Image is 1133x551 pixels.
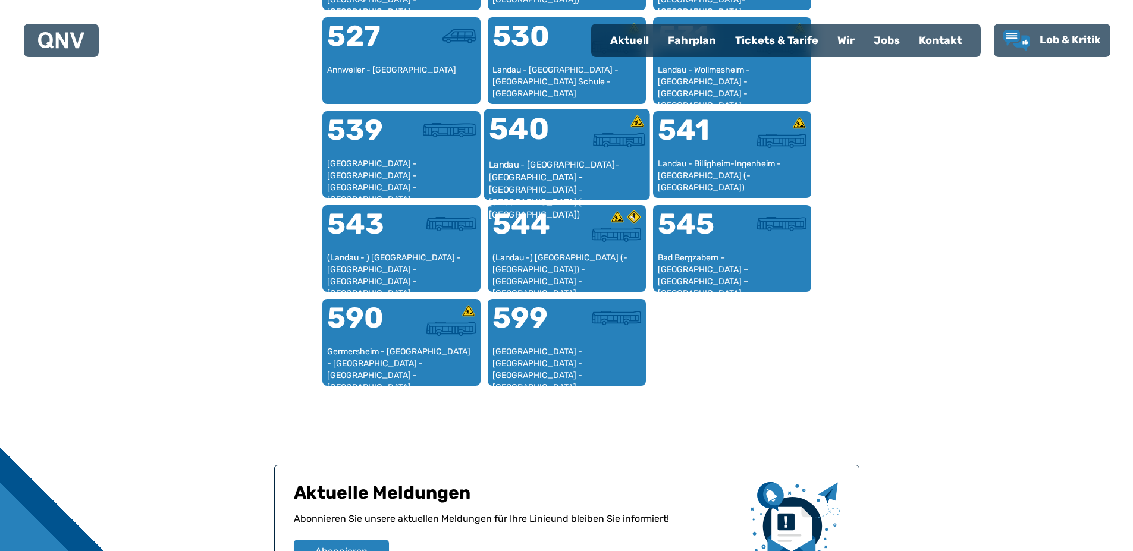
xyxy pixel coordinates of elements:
div: Bad Bergzabern – [GEOGRAPHIC_DATA] – [GEOGRAPHIC_DATA] – [GEOGRAPHIC_DATA] [658,252,806,287]
img: Überlandbus [757,217,806,231]
div: 540 [488,114,566,159]
div: 544 [492,210,567,253]
div: 530 [492,22,567,65]
img: QNV Logo [38,32,84,49]
a: Aktuell [601,25,658,56]
img: Stadtbus [423,123,476,137]
img: Überlandbus [426,322,476,336]
div: 539 [327,116,401,159]
img: Überlandbus [593,133,645,147]
span: Lob & Kritik [1040,33,1101,46]
a: QNV Logo [38,29,84,52]
div: Annweiler - [GEOGRAPHIC_DATA] [327,64,476,99]
img: Kleinbus [442,29,475,43]
div: 543 [327,210,401,253]
img: Überlandbus [426,217,476,231]
img: Überlandbus [592,311,641,325]
div: Germersheim - [GEOGRAPHIC_DATA] - [GEOGRAPHIC_DATA] - [GEOGRAPHIC_DATA] - [GEOGRAPHIC_DATA] - [GE... [327,346,476,381]
a: Fahrplan [658,25,726,56]
div: [GEOGRAPHIC_DATA] - [GEOGRAPHIC_DATA] - [GEOGRAPHIC_DATA] - [GEOGRAPHIC_DATA] - [GEOGRAPHIC_DATA] [492,346,641,381]
a: Wir [828,25,864,56]
div: Landau - Billigheim-Ingenheim - [GEOGRAPHIC_DATA] (- [GEOGRAPHIC_DATA]) [658,158,806,193]
div: 527 [327,22,401,65]
div: (Landau -) [GEOGRAPHIC_DATA] (- [GEOGRAPHIC_DATA]) - [GEOGRAPHIC_DATA] - [GEOGRAPHIC_DATA] [492,252,641,287]
div: 590 [327,304,401,347]
h1: Aktuelle Meldungen [294,482,741,512]
a: Kontakt [909,25,971,56]
img: Überlandbus [592,228,641,242]
div: 531 [658,22,732,65]
div: 545 [658,210,732,253]
a: Lob & Kritik [1003,30,1101,51]
a: Jobs [864,25,909,56]
div: 541 [658,116,732,159]
div: 599 [492,304,567,347]
p: Abonnieren Sie unsere aktuellen Meldungen für Ihre Linie und bleiben Sie informiert! [294,512,741,540]
a: Tickets & Tarife [726,25,828,56]
div: Landau - [GEOGRAPHIC_DATA]-[GEOGRAPHIC_DATA] - [GEOGRAPHIC_DATA] - [GEOGRAPHIC_DATA] (- [GEOGRAPH... [488,159,645,195]
div: Landau - [GEOGRAPHIC_DATA] - [GEOGRAPHIC_DATA] Schule - [GEOGRAPHIC_DATA] [492,64,641,99]
img: Überlandbus [757,134,806,148]
div: [GEOGRAPHIC_DATA] - [GEOGRAPHIC_DATA] - [GEOGRAPHIC_DATA] - [GEOGRAPHIC_DATA] - [GEOGRAPHIC_DATA]... [327,158,476,193]
div: (Landau - ) [GEOGRAPHIC_DATA] - [GEOGRAPHIC_DATA] - [GEOGRAPHIC_DATA] - [GEOGRAPHIC_DATA] [327,252,476,287]
div: Landau - Wollmesheim - [GEOGRAPHIC_DATA] - [GEOGRAPHIC_DATA] - [GEOGRAPHIC_DATA] - [GEOGRAPHIC_DATA] [658,64,806,99]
